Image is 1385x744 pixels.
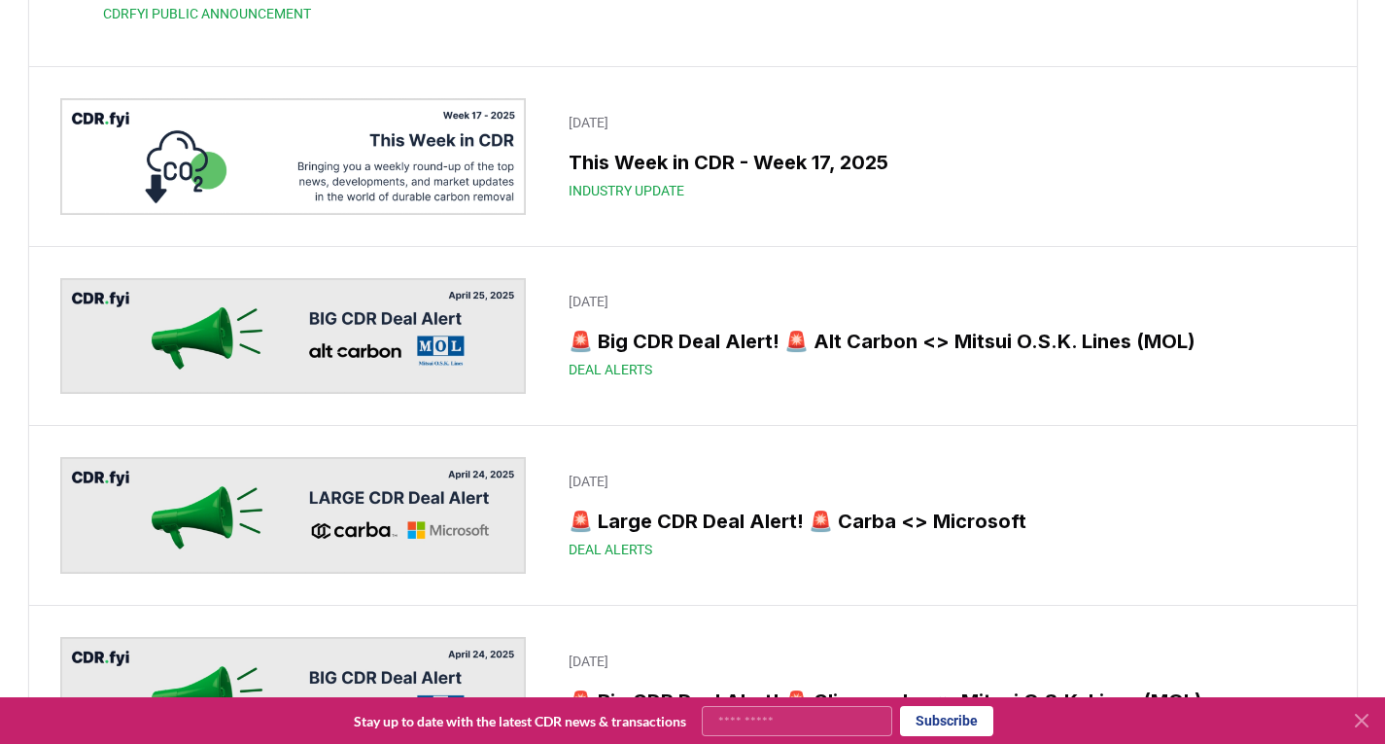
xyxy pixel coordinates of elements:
img: 🚨 Big CDR Deal Alert! 🚨 Alt Carbon <> Mitsui O.S.K. Lines (MOL) blog post image [60,278,527,395]
h3: This Week in CDR - Week 17, 2025 [569,148,1313,177]
span: CDRfyi Public Announcement [103,4,311,23]
p: [DATE] [569,292,1313,311]
span: Industry Update [569,181,684,200]
span: Deal Alerts [569,360,652,379]
img: This Week in CDR - Week 17, 2025 blog post image [60,98,527,215]
h3: 🚨 Large CDR Deal Alert! 🚨 Carba <> Microsoft [569,507,1313,536]
p: [DATE] [569,652,1313,671]
h3: 🚨 Big CDR Deal Alert! 🚨 Climeworks <> Mitsui O.S.K. Lines (MOL) [569,687,1313,716]
h3: 🚨 Big CDR Deal Alert! 🚨 Alt Carbon <> Mitsui O.S.K. Lines (MOL) [569,327,1313,356]
a: [DATE]🚨 Big CDR Deal Alert! 🚨 Alt Carbon <> Mitsui O.S.K. Lines (MOL)Deal Alerts [557,280,1325,391]
a: [DATE]This Week in CDR - Week 17, 2025Industry Update [557,101,1325,212]
p: [DATE] [569,113,1313,132]
img: 🚨 Large CDR Deal Alert! 🚨 Carba <> Microsoft blog post image [60,457,527,574]
a: [DATE]🚨 Large CDR Deal Alert! 🚨 Carba <> MicrosoftDeal Alerts [557,460,1325,571]
span: Deal Alerts [569,540,652,559]
p: [DATE] [569,472,1313,491]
